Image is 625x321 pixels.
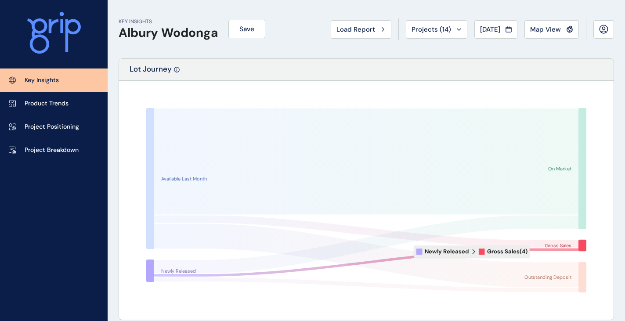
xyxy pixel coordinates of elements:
p: Project Positioning [25,123,79,131]
button: Projects (14) [406,20,467,39]
p: Key Insights [25,76,59,85]
p: Lot Journey [130,64,172,80]
span: [DATE] [480,25,500,34]
button: Map View [524,20,579,39]
h1: Albury Wodonga [119,25,218,40]
button: Load Report [331,20,391,39]
span: Map View [530,25,561,34]
p: Project Breakdown [25,146,79,155]
span: Save [239,25,254,33]
button: [DATE] [474,20,517,39]
p: Product Trends [25,99,69,108]
span: Projects ( 14 ) [412,25,451,34]
p: KEY INSIGHTS [119,18,218,25]
span: Load Report [336,25,375,34]
button: Save [228,20,265,38]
